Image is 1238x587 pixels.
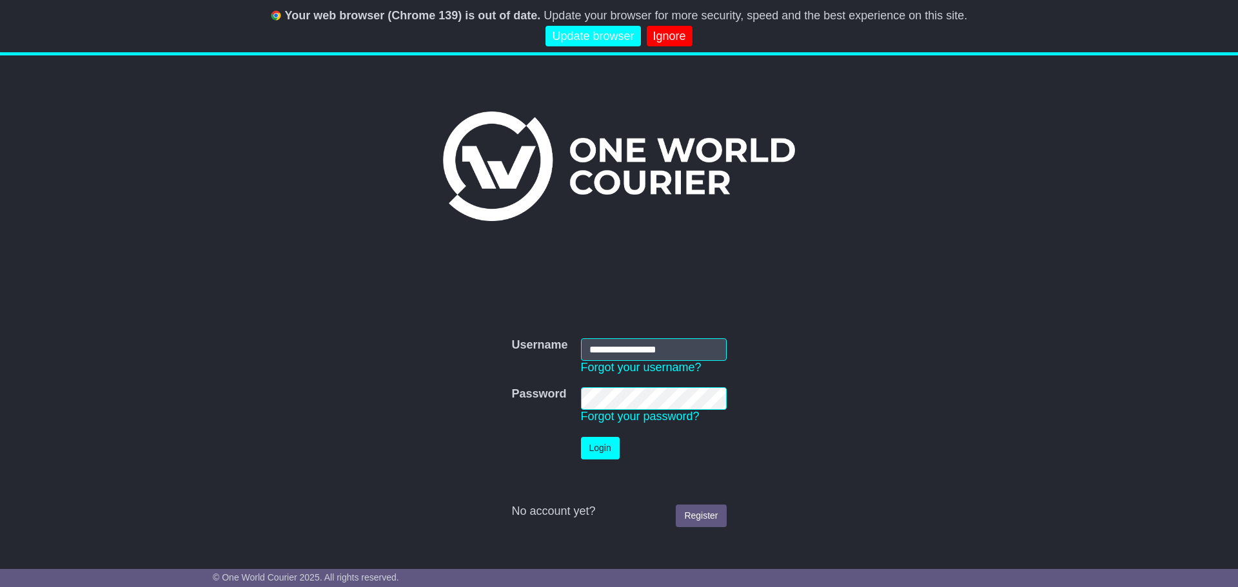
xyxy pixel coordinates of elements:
[581,437,620,459] button: Login
[676,505,726,527] a: Register
[511,387,566,401] label: Password
[581,410,700,423] a: Forgot your password?
[544,9,967,22] span: Update your browser for more security, speed and the best experience on this site.
[511,338,567,352] label: Username
[285,9,541,22] b: Your web browser (Chrome 139) is out of date.
[647,26,693,47] a: Ignore
[581,361,702,374] a: Forgot your username?
[213,572,399,582] span: © One World Courier 2025. All rights reserved.
[443,111,795,221] img: One World
[511,505,726,519] div: No account yet?
[545,26,640,47] a: Update browser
